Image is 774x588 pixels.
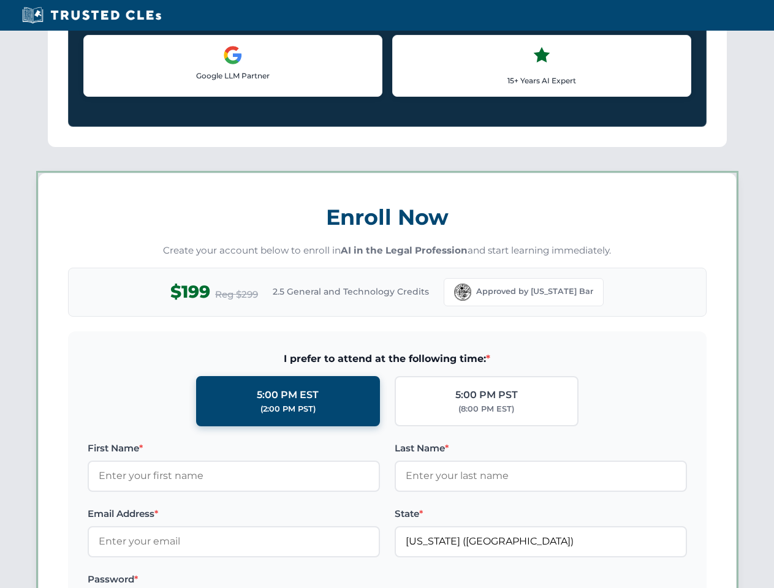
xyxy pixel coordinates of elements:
h3: Enroll Now [68,198,707,236]
img: Florida Bar [454,284,471,301]
span: 2.5 General and Technology Credits [273,285,429,298]
p: Google LLM Partner [94,70,372,81]
span: Approved by [US_STATE] Bar [476,285,593,298]
strong: AI in the Legal Profession [341,244,468,256]
img: Trusted CLEs [18,6,165,24]
input: Florida (FL) [395,526,687,557]
input: Enter your last name [395,461,687,491]
span: I prefer to attend at the following time: [88,351,687,367]
div: 5:00 PM EST [257,387,319,403]
span: $199 [170,278,210,306]
p: Create your account below to enroll in and start learning immediately. [68,244,707,258]
span: Reg $299 [215,287,258,302]
input: Enter your first name [88,461,380,491]
img: Google [223,45,243,65]
label: State [395,507,687,521]
input: Enter your email [88,526,380,557]
div: 5:00 PM PST [455,387,518,403]
label: First Name [88,441,380,456]
label: Password [88,572,380,587]
div: (2:00 PM PST) [260,403,316,415]
label: Email Address [88,507,380,521]
p: 15+ Years AI Expert [403,75,681,86]
div: (8:00 PM EST) [458,403,514,415]
label: Last Name [395,441,687,456]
